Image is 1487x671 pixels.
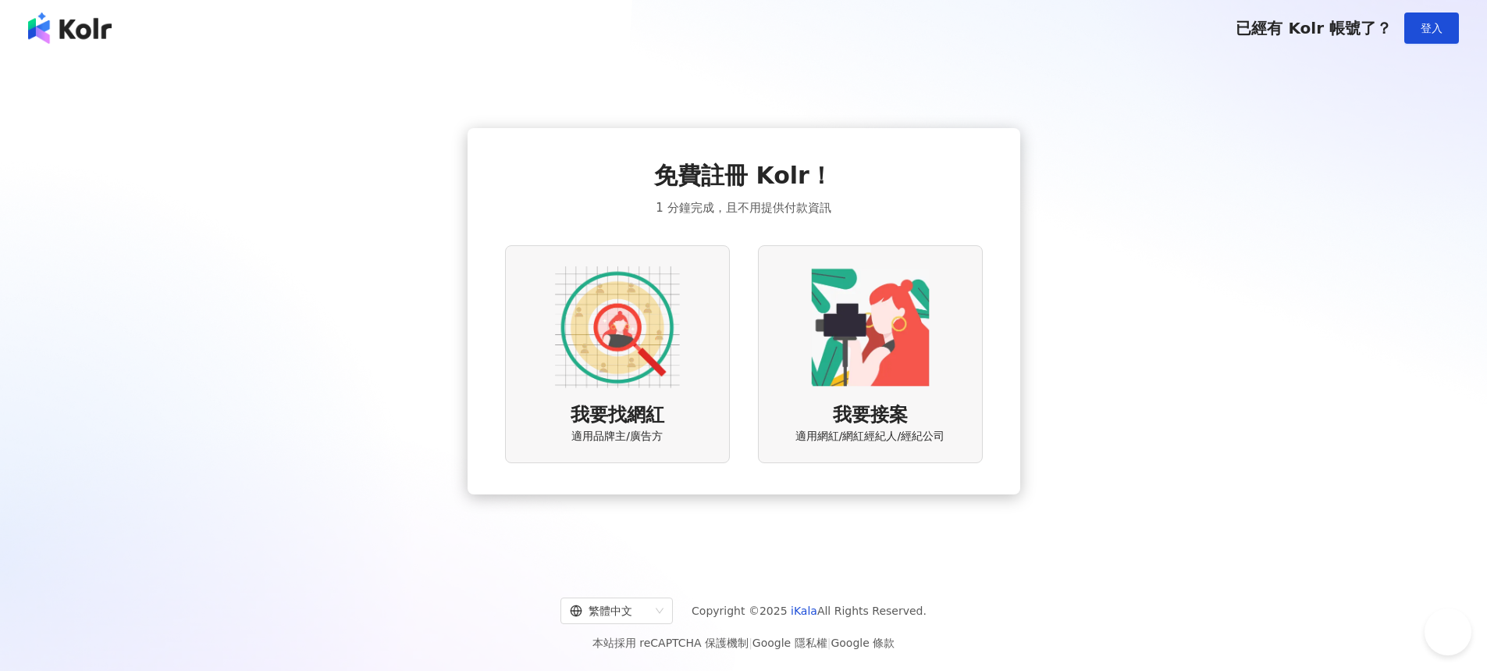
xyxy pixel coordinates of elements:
span: 本站採用 reCAPTCHA 保護機制 [592,634,895,652]
span: 適用品牌主/廣告方 [571,429,663,444]
img: logo [28,12,112,44]
span: Copyright © 2025 All Rights Reserved. [692,601,927,620]
iframe: Help Scout Beacon - Open [1425,609,1471,655]
a: Google 隱私權 [752,637,827,649]
img: KOL identity option [808,265,933,390]
img: AD identity option [555,265,680,390]
span: 適用網紅/網紅經紀人/經紀公司 [795,429,944,444]
span: 免費註冊 Kolr！ [654,159,833,192]
span: 已經有 Kolr 帳號了？ [1236,19,1392,37]
span: | [827,637,831,649]
span: | [749,637,752,649]
a: iKala [791,605,817,617]
button: 登入 [1404,12,1459,44]
span: 登入 [1421,22,1443,34]
a: Google 條款 [831,637,895,649]
span: 我要接案 [833,402,908,429]
span: 1 分鐘完成，且不用提供付款資訊 [656,198,831,217]
span: 我要找網紅 [571,402,664,429]
div: 繁體中文 [570,598,649,623]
